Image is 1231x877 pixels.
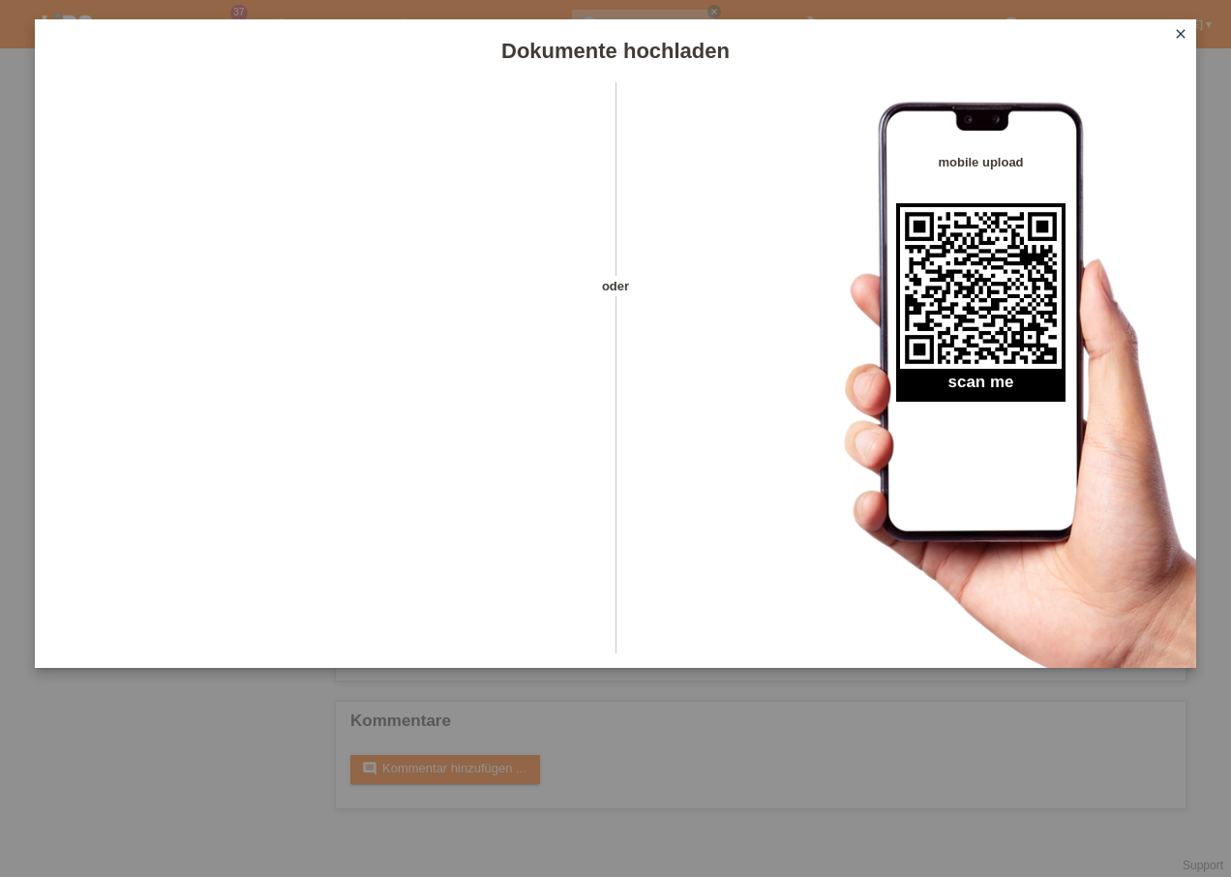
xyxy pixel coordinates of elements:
h1: Dokumente hochladen [35,39,1196,63]
h4: mobile upload [896,155,1066,169]
i: close [1173,26,1188,42]
h2: scan me [896,373,1066,402]
a: close [1168,24,1193,46]
iframe: Upload [64,131,582,615]
span: oder [582,276,649,296]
